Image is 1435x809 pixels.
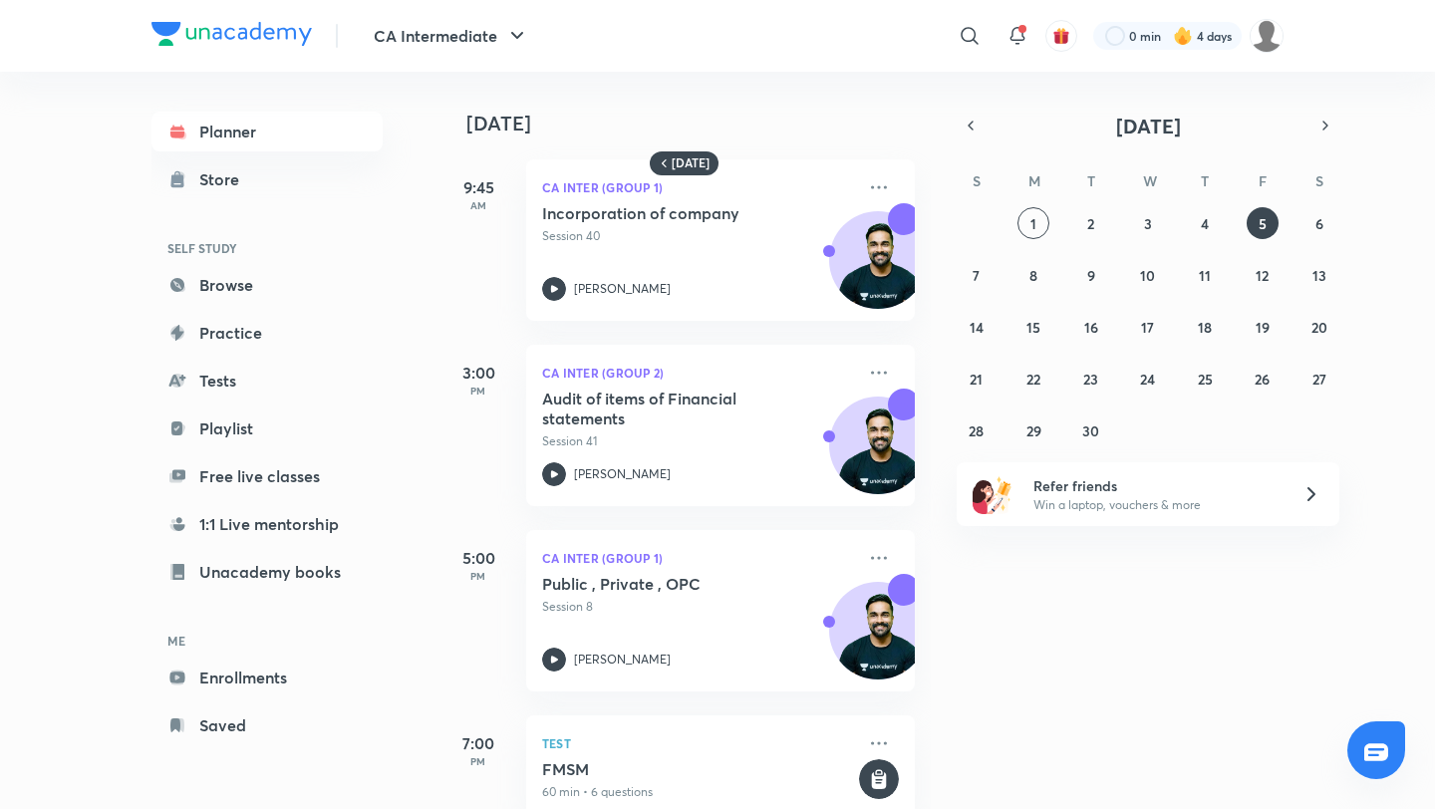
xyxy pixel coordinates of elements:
button: September 5, 2025 [1247,207,1279,239]
p: [PERSON_NAME] [574,465,671,483]
img: Avatar [830,222,926,318]
img: Jyoti [1250,19,1284,53]
abbr: September 8, 2025 [1029,266,1037,285]
button: September 13, 2025 [1303,259,1335,291]
abbr: September 28, 2025 [969,421,984,440]
img: referral [973,474,1012,514]
h5: FMSM [542,759,855,779]
abbr: September 19, 2025 [1256,318,1270,337]
p: CA Inter (Group 1) [542,175,855,199]
abbr: September 21, 2025 [970,370,983,389]
button: September 24, 2025 [1132,363,1164,395]
abbr: September 22, 2025 [1026,370,1040,389]
abbr: September 29, 2025 [1026,421,1041,440]
abbr: September 13, 2025 [1312,266,1326,285]
button: CA Intermediate [362,16,541,56]
a: Practice [151,313,383,353]
abbr: Wednesday [1143,171,1157,190]
p: Session 8 [542,598,855,616]
p: [PERSON_NAME] [574,651,671,669]
abbr: Thursday [1201,171,1209,190]
h5: 7:00 [438,731,518,755]
abbr: Sunday [973,171,981,190]
a: Company Logo [151,22,312,51]
button: September 28, 2025 [961,414,993,446]
button: September 17, 2025 [1132,311,1164,343]
button: September 19, 2025 [1247,311,1279,343]
abbr: September 14, 2025 [970,318,984,337]
abbr: September 16, 2025 [1084,318,1098,337]
button: September 14, 2025 [961,311,993,343]
button: September 6, 2025 [1303,207,1335,239]
p: PM [438,570,518,582]
img: Company Logo [151,22,312,46]
abbr: Monday [1028,171,1040,190]
abbr: September 23, 2025 [1083,370,1098,389]
a: Tests [151,361,383,401]
button: September 20, 2025 [1303,311,1335,343]
div: Store [199,167,251,191]
abbr: September 11, 2025 [1199,266,1211,285]
abbr: September 20, 2025 [1311,318,1327,337]
button: September 10, 2025 [1132,259,1164,291]
button: September 7, 2025 [961,259,993,291]
img: avatar [1052,27,1070,45]
button: September 23, 2025 [1075,363,1107,395]
abbr: September 27, 2025 [1312,370,1326,389]
a: 1:1 Live mentorship [151,504,383,544]
h6: SELF STUDY [151,231,383,265]
abbr: September 10, 2025 [1140,266,1155,285]
button: September 18, 2025 [1189,311,1221,343]
button: September 22, 2025 [1017,363,1049,395]
abbr: September 6, 2025 [1315,214,1323,233]
abbr: September 7, 2025 [973,266,980,285]
abbr: September 26, 2025 [1255,370,1270,389]
abbr: September 15, 2025 [1026,318,1040,337]
a: Free live classes [151,456,383,496]
p: CA Inter (Group 1) [542,546,855,570]
abbr: September 9, 2025 [1087,266,1095,285]
button: September 25, 2025 [1189,363,1221,395]
button: September 26, 2025 [1247,363,1279,395]
abbr: September 4, 2025 [1201,214,1209,233]
abbr: September 12, 2025 [1256,266,1269,285]
abbr: Tuesday [1087,171,1095,190]
img: Avatar [830,407,926,503]
button: September 15, 2025 [1017,311,1049,343]
p: 60 min • 6 questions [542,783,855,801]
h5: Incorporation of company [542,203,790,223]
abbr: Saturday [1315,171,1323,190]
p: PM [438,755,518,767]
button: September 27, 2025 [1303,363,1335,395]
button: avatar [1045,20,1077,52]
a: Saved [151,705,383,745]
p: Session 41 [542,432,855,450]
button: September 30, 2025 [1075,414,1107,446]
abbr: September 2, 2025 [1087,214,1094,233]
h6: [DATE] [672,155,710,171]
abbr: September 1, 2025 [1030,214,1036,233]
img: Avatar [830,593,926,688]
abbr: September 3, 2025 [1144,214,1152,233]
a: Unacademy books [151,552,383,592]
button: September 11, 2025 [1189,259,1221,291]
span: [DATE] [1116,113,1181,139]
a: Store [151,159,383,199]
abbr: September 5, 2025 [1259,214,1267,233]
p: Session 40 [542,227,855,245]
p: AM [438,199,518,211]
h5: 9:45 [438,175,518,199]
p: [PERSON_NAME] [574,280,671,298]
img: streak [1173,26,1193,46]
a: Planner [151,112,383,151]
h5: Audit of items of Financial statements [542,389,790,428]
p: Test [542,731,855,755]
h4: [DATE] [466,112,935,135]
button: September 8, 2025 [1017,259,1049,291]
h6: Refer friends [1033,475,1279,496]
abbr: September 18, 2025 [1198,318,1212,337]
abbr: September 24, 2025 [1140,370,1155,389]
p: Win a laptop, vouchers & more [1033,496,1279,514]
h5: 5:00 [438,546,518,570]
abbr: September 17, 2025 [1141,318,1154,337]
